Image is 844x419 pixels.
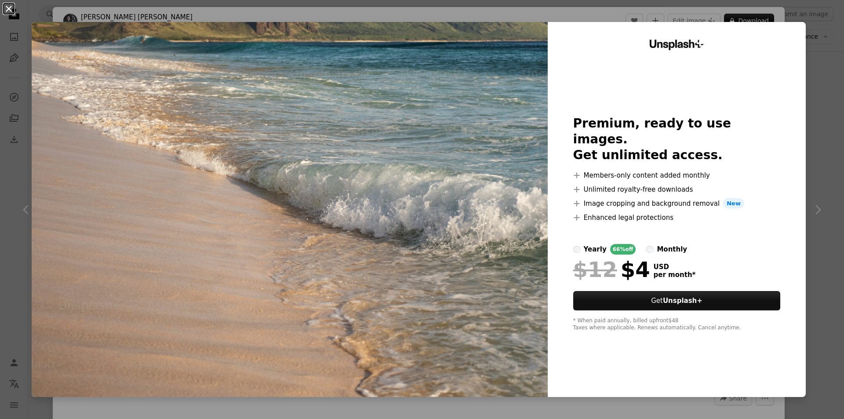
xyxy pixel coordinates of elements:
[573,258,650,281] div: $4
[573,212,781,223] li: Enhanced legal protections
[584,244,607,255] div: yearly
[663,297,702,305] strong: Unsplash+
[610,244,636,255] div: 66% off
[573,258,617,281] span: $12
[573,170,781,181] li: Members-only content added monthly
[646,246,653,253] input: monthly
[573,291,781,310] button: GetUnsplash+
[654,263,696,271] span: USD
[573,116,781,163] h2: Premium, ready to use images. Get unlimited access.
[573,246,580,253] input: yearly66%off
[573,317,781,332] div: * When paid annually, billed upfront $48 Taxes where applicable. Renews automatically. Cancel any...
[654,271,696,279] span: per month *
[573,184,781,195] li: Unlimited royalty-free downloads
[723,198,744,209] span: New
[657,244,687,255] div: monthly
[573,198,781,209] li: Image cropping and background removal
